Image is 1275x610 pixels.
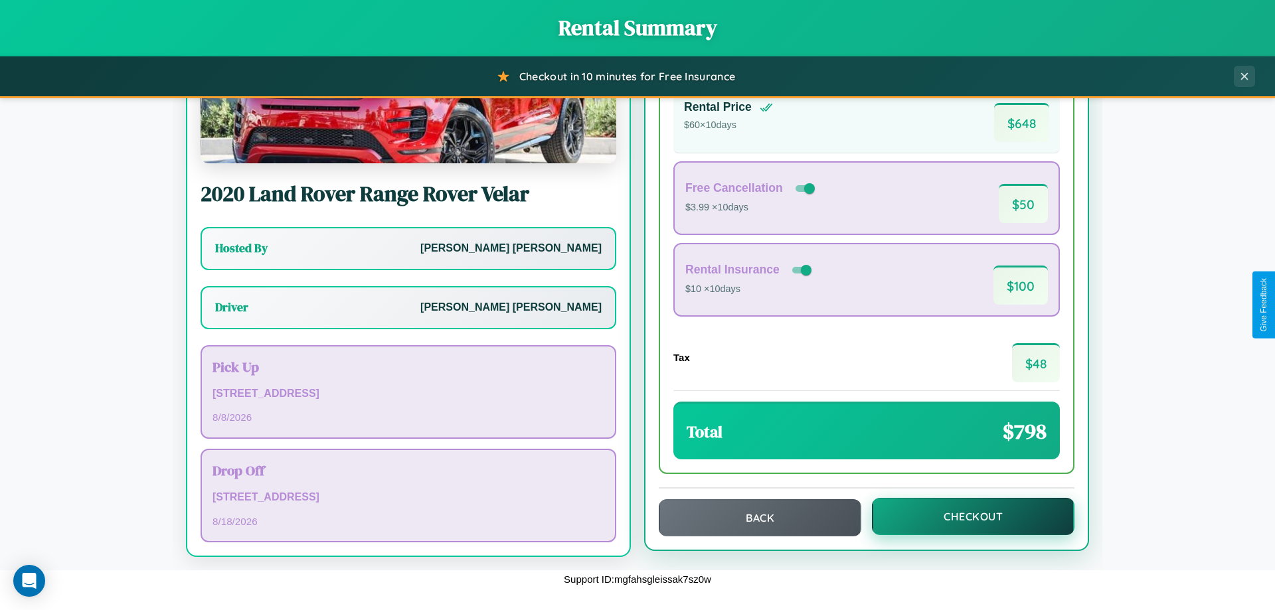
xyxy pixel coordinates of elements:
p: [PERSON_NAME] [PERSON_NAME] [420,298,602,317]
span: $ 50 [999,184,1048,223]
p: $10 × 10 days [685,281,814,298]
h3: Driver [215,299,248,315]
p: 8 / 18 / 2026 [212,512,604,530]
button: Back [659,499,861,536]
h3: Drop Off [212,461,604,480]
div: Open Intercom Messenger [13,565,45,597]
button: Checkout [872,498,1074,535]
span: $ 798 [1003,417,1047,446]
div: Give Feedback [1259,278,1268,332]
h2: 2020 Land Rover Range Rover Velar [201,179,616,208]
h4: Tax [673,352,690,363]
p: [STREET_ADDRESS] [212,384,604,404]
p: [PERSON_NAME] [PERSON_NAME] [420,239,602,258]
span: $ 100 [993,266,1048,305]
p: 8 / 8 / 2026 [212,408,604,426]
h3: Hosted By [215,240,268,256]
span: $ 48 [1012,343,1060,382]
span: Checkout in 10 minutes for Free Insurance [519,70,735,83]
span: $ 648 [994,103,1049,142]
h3: Pick Up [212,357,604,376]
p: [STREET_ADDRESS] [212,488,604,507]
h1: Rental Summary [13,13,1262,42]
h4: Rental Insurance [685,263,780,277]
p: Support ID: mgfahsgleissak7sz0w [564,570,711,588]
p: $3.99 × 10 days [685,199,817,216]
p: $ 60 × 10 days [684,117,773,134]
h3: Total [687,421,722,443]
h4: Free Cancellation [685,181,783,195]
h4: Rental Price [684,100,752,114]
